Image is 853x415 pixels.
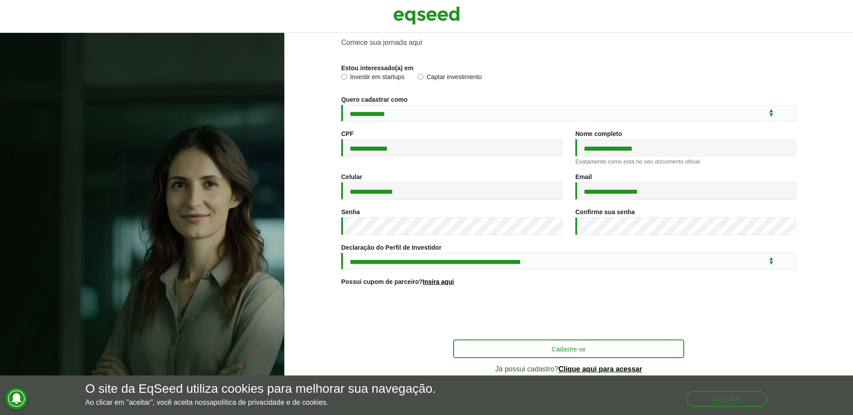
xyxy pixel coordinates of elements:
label: Declaração do Perfil de Investidor [341,244,442,251]
label: Estou interessado(a) em [341,65,414,71]
label: Nome completo [575,131,622,137]
img: EqSeed Logo [393,4,460,27]
label: Quero cadastrar como [341,96,407,103]
p: Ao clicar em "aceitar", você aceita nossa . [85,398,436,407]
label: Confirme sua senha [575,209,635,215]
label: Investir em startups [341,74,404,83]
button: Cadastre-se [453,339,684,358]
input: Investir em startups [341,74,347,80]
div: Exatamente como está no seu documento oficial [575,159,796,164]
p: Comece sua jornada aqui [341,38,796,47]
label: CPF [341,131,354,137]
a: política de privacidade e de cookies [214,399,327,406]
label: Possui cupom de parceiro? [341,279,454,285]
input: Captar investimento [418,74,423,80]
label: Celular [341,174,362,180]
label: Email [575,174,592,180]
iframe: reCAPTCHA [501,296,636,331]
label: Senha [341,209,360,215]
button: Aceitar [686,391,768,407]
p: Já possui cadastro? [453,365,684,373]
a: Insira aqui [423,279,454,285]
h5: O site da EqSeed utiliza cookies para melhorar sua navegação. [85,382,436,396]
a: Clique aqui para acessar [558,366,642,373]
label: Captar investimento [418,74,482,83]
